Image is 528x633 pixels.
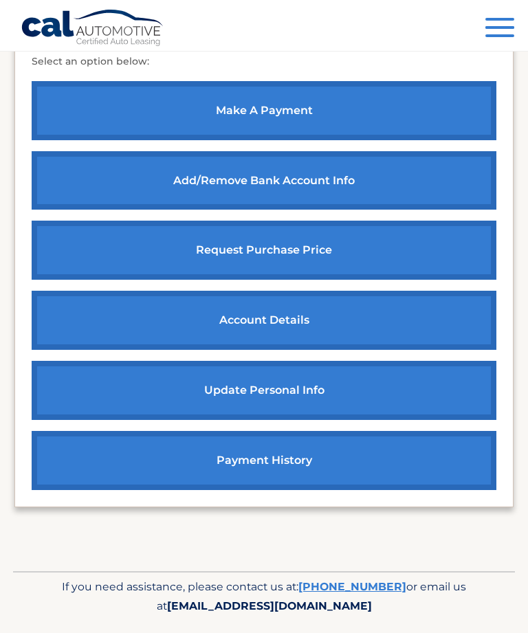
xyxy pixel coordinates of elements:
a: [PHONE_NUMBER] [298,580,406,593]
span: [EMAIL_ADDRESS][DOMAIN_NAME] [167,599,372,612]
a: Cal Automotive [21,9,165,49]
a: payment history [32,431,496,490]
button: Menu [485,18,514,41]
a: request purchase price [32,221,496,280]
p: If you need assistance, please contact us at: or email us at [34,577,494,617]
p: Select an option below: [32,54,496,70]
a: update personal info [32,361,496,420]
a: Add/Remove bank account info [32,151,496,210]
a: make a payment [32,81,496,140]
a: account details [32,291,496,350]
